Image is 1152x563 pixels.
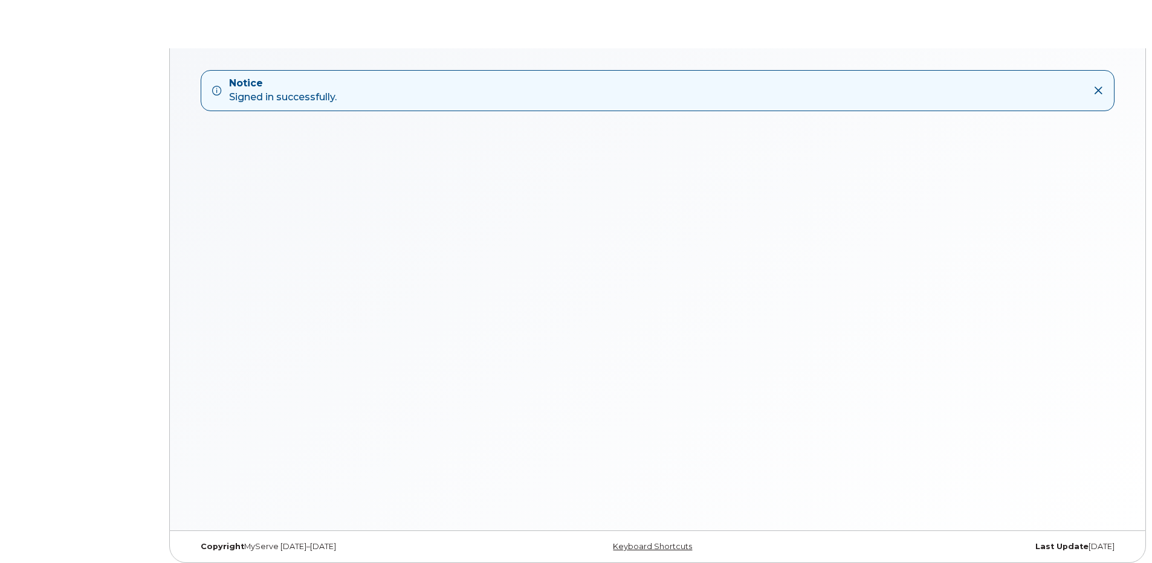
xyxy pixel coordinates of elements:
div: MyServe [DATE]–[DATE] [192,542,502,552]
strong: Notice [229,77,337,91]
a: Keyboard Shortcuts [613,542,692,551]
div: [DATE] [813,542,1124,552]
strong: Last Update [1035,542,1089,551]
div: Signed in successfully. [229,77,337,105]
strong: Copyright [201,542,244,551]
